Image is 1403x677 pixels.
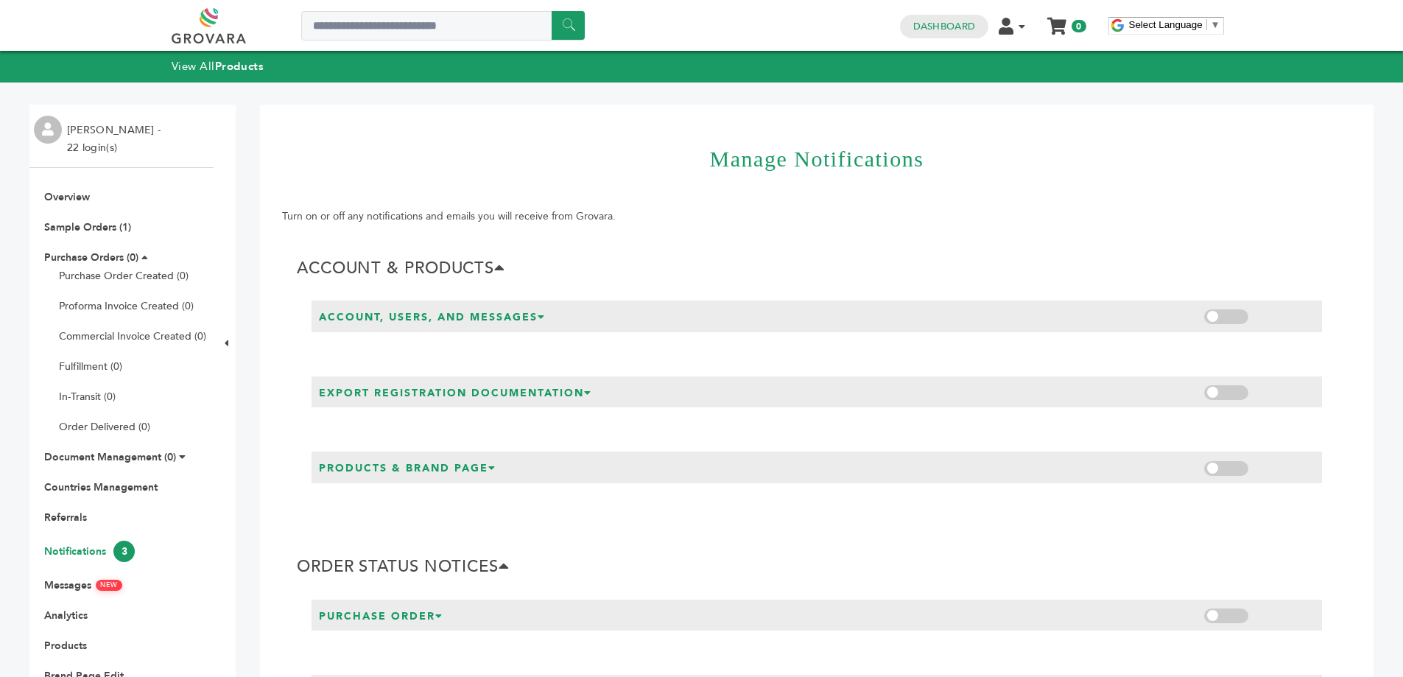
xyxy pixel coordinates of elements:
h3: Products & Brand Page [319,461,496,476]
a: Dashboard [913,20,975,33]
a: My Cart [1048,13,1065,29]
a: Proforma Invoice Created (0) [59,299,194,313]
span: 3 [113,541,135,562]
a: Order Delivered (0) [59,420,150,434]
span: ▼ [1211,19,1220,30]
a: MessagesNEW [44,578,122,592]
img: profile.png [34,116,62,144]
a: View AllProducts [172,59,264,74]
a: Select Language​ [1129,19,1220,30]
a: Overview [44,190,90,204]
h2: Order Status Notices [297,557,1337,585]
span: 0 [1072,20,1086,32]
a: Notifications3 [44,544,135,558]
a: Referrals [44,511,87,525]
a: Countries Management [44,480,158,494]
a: Document Management (0) [44,450,176,464]
h3: Purchase Order [319,609,443,624]
strong: Products [215,59,264,74]
a: Commercial Invoice Created (0) [59,329,206,343]
h1: Manage Notifications [282,124,1351,193]
li: [PERSON_NAME] - 22 login(s) [67,122,164,157]
h2: Account & Products [297,259,1337,287]
a: Fulfillment (0) [59,359,122,373]
a: Purchase Order Created (0) [59,269,189,283]
span: NEW [96,580,122,591]
input: Search a product or brand... [301,11,585,41]
a: Analytics [44,608,88,622]
a: Sample Orders (1) [44,220,131,234]
span: ​ [1206,19,1207,30]
span: Select Language [1129,19,1203,30]
h3: Export Registration Documentation [319,386,592,401]
a: Purchase Orders (0) [44,250,138,264]
h3: Account, Users, and Messages [319,310,546,325]
p: Turn on or off any notifications and emails you will receive from Grovara. [282,208,1351,225]
a: Products [44,639,87,653]
a: In-Transit (0) [59,390,116,404]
